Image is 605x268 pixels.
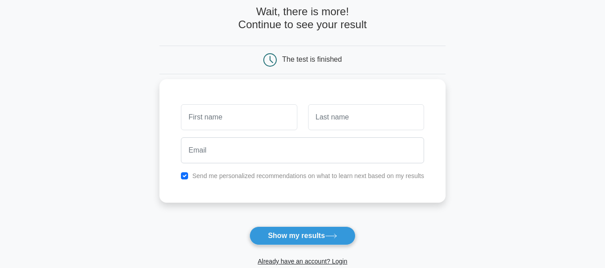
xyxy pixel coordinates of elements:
[159,5,446,31] h4: Wait, there is more! Continue to see your result
[282,55,342,63] div: The test is finished
[181,104,297,130] input: First name
[181,137,424,163] input: Email
[249,226,355,245] button: Show my results
[257,258,347,265] a: Already have an account? Login
[192,172,424,179] label: Send me personalized recommendations on what to learn next based on my results
[308,104,424,130] input: Last name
